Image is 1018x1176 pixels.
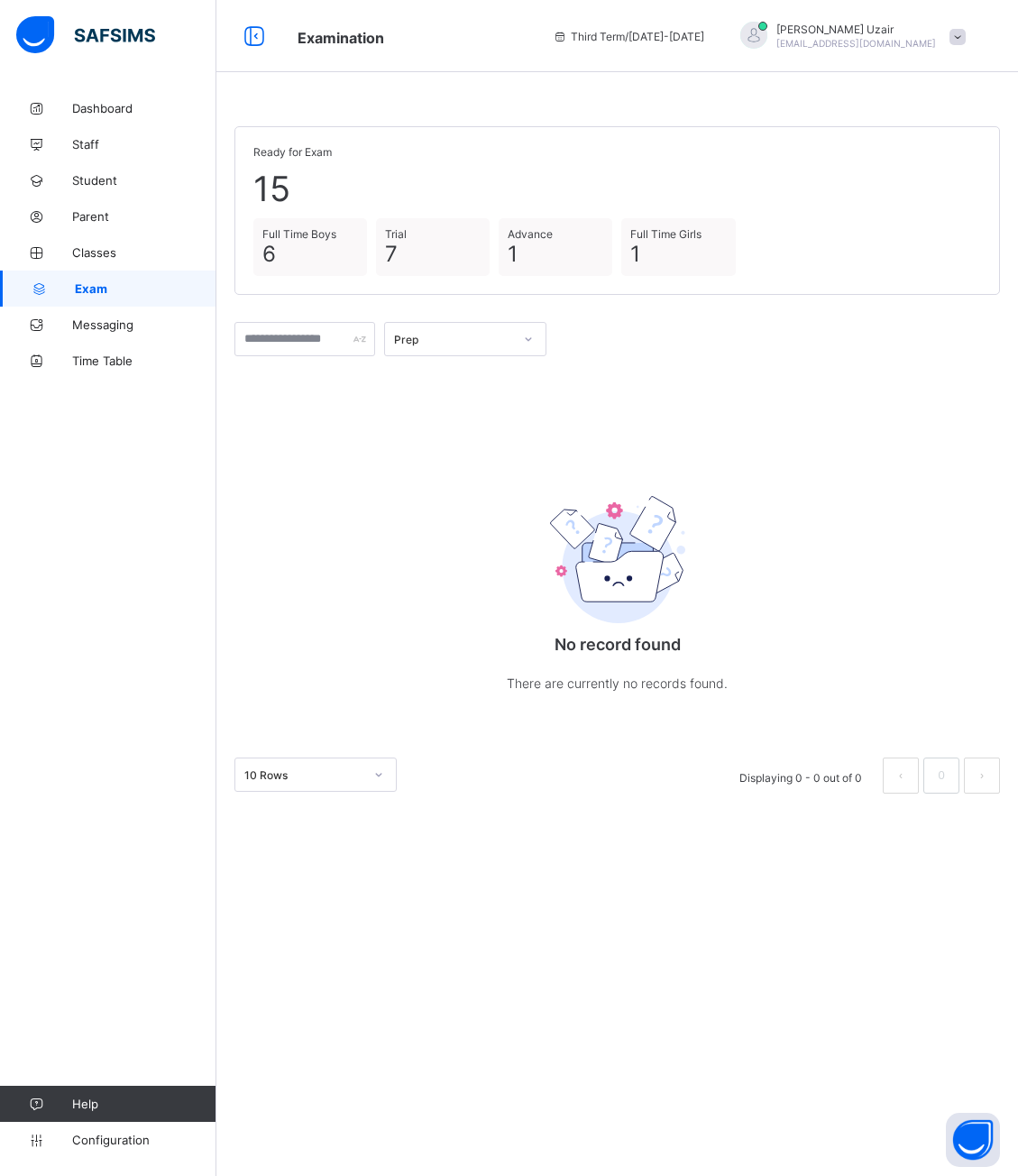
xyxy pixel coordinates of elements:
span: session/term information [553,30,704,43]
span: Examination [298,29,384,47]
span: Trial [385,227,481,241]
span: 1 [630,241,726,267]
li: 0 [923,758,959,794]
button: Open asap [946,1113,1000,1167]
span: Staff [72,137,216,152]
span: Full Time Girls [630,227,726,241]
div: SheikhUzair [722,22,975,51]
div: 10 Rows [244,768,363,782]
span: Dashboard [72,101,216,115]
span: 6 [262,241,358,267]
span: Configuration [72,1133,216,1147]
span: Parent [72,209,216,224]
span: Advance [508,227,603,241]
span: 1 [508,241,603,267]
span: 15 [253,168,981,209]
p: There are currently no records found. [437,672,798,694]
img: emptyFolder.c0dd6c77127a4b698b748a2c71dfa8de.svg [550,496,685,623]
button: prev page [883,758,919,794]
span: Full Time Boys [262,227,358,241]
a: 0 [932,764,949,787]
span: Help [72,1097,216,1111]
li: 上一页 [883,758,919,794]
p: No record found [437,635,798,654]
span: Exam [75,281,216,296]
span: Time Table [72,354,216,368]
span: Student [72,173,216,188]
span: Messaging [72,317,216,332]
button: next page [964,758,1000,794]
span: [EMAIL_ADDRESS][DOMAIN_NAME] [776,38,936,49]
span: Classes [72,245,216,260]
div: Prep [394,333,513,346]
span: 7 [385,241,481,267]
div: No record found [437,446,798,730]
img: safsims [16,16,155,54]
span: Ready for Exam [253,145,981,159]
li: Displaying 0 - 0 out of 0 [726,758,876,794]
li: 下一页 [964,758,1000,794]
span: [PERSON_NAME] Uzair [776,23,936,36]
